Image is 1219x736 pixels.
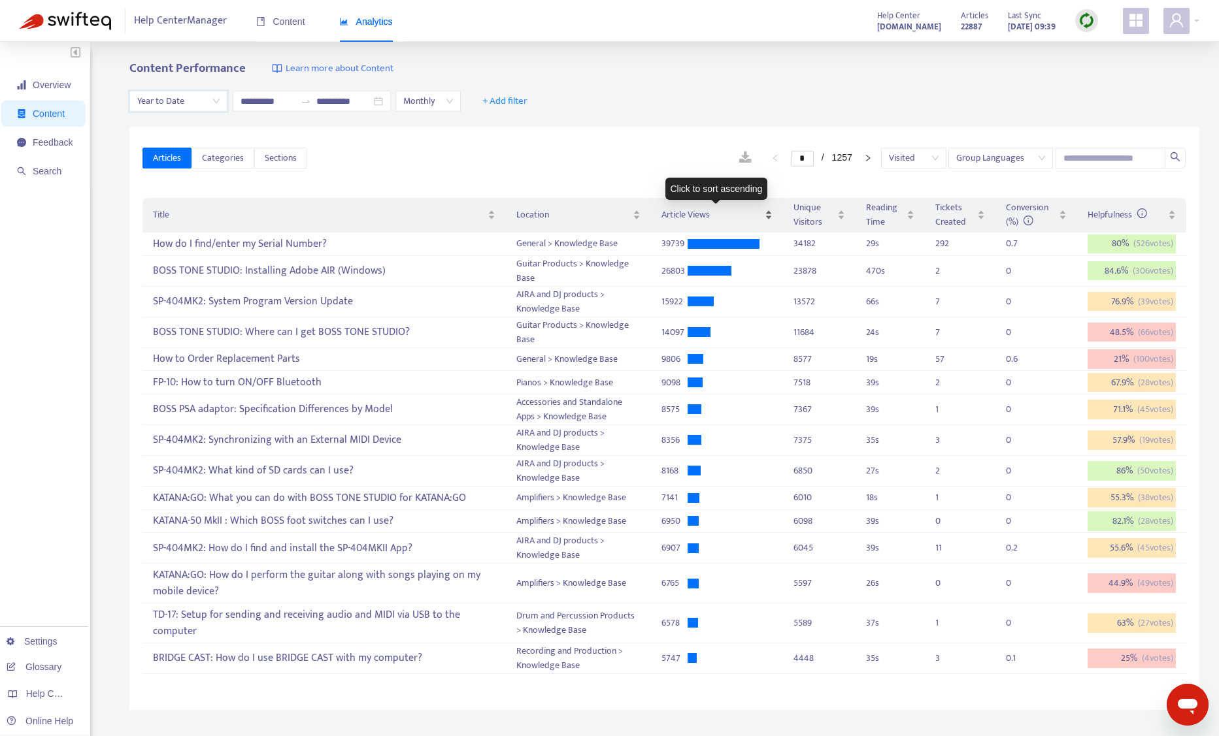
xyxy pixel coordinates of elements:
div: 1 [935,490,961,505]
button: + Add filter [473,91,537,112]
div: 35 s [866,433,915,447]
div: 21 % [1088,349,1176,369]
div: 3 [935,433,961,447]
div: 7141 [661,490,688,505]
th: Title [142,198,505,232]
div: 6850 [793,464,845,478]
div: 0 [1006,576,1032,590]
span: right [864,154,872,162]
div: 66 s [866,295,915,309]
th: Unique Visitors [783,198,856,232]
div: 7367 [793,402,845,417]
span: / [822,152,824,163]
div: 13572 [793,295,845,309]
div: KATANA:GO: What you can do with BOSS TONE STUDIO for KATANA:GO [153,487,495,509]
th: Location [506,198,651,232]
td: General > Knowledge Base [506,348,651,372]
div: BOSS TONE STUDIO: Installing Adobe AIR (Windows) [153,260,495,281]
span: ( 100 votes) [1133,352,1173,366]
div: How do I find/enter my Serial Number? [153,233,495,255]
td: General > Knowledge Base [506,232,651,256]
div: 26803 [661,264,688,278]
span: ( 28 votes) [1138,376,1173,390]
span: Help Center Manager [134,8,227,33]
div: 6765 [661,576,688,590]
div: 71.1 % [1088,400,1176,419]
td: AIRA and DJ products > Knowledge Base [506,425,651,456]
span: ( 45 votes) [1137,541,1173,555]
div: 6907 [661,541,688,555]
span: ( 4 votes) [1142,651,1173,665]
td: AIRA and DJ products > Knowledge Base [506,533,651,564]
div: KATANA:GO: How do I perform the guitar along with songs playing on my mobile device? [153,564,495,602]
div: KATANA-50 MkII : Which BOSS foot switches can I use? [153,511,495,532]
div: 8168 [661,464,688,478]
span: Overview [33,80,71,90]
div: 4448 [793,651,845,665]
div: 292 [935,236,961,251]
div: 67.9 % [1088,373,1176,392]
span: ( 66 votes) [1138,325,1173,340]
div: 8356 [661,433,688,447]
div: 0 [1006,325,1032,340]
div: 39 s [866,541,915,555]
span: to [301,96,311,106]
a: Learn more about Content [272,61,393,76]
div: 27 s [866,464,915,478]
span: Articles [961,8,988,23]
div: 24 s [866,325,915,340]
span: container [17,109,26,118]
div: 0 [1006,264,1032,278]
span: ( 306 votes) [1133,264,1173,278]
div: 80 % [1088,234,1176,254]
div: 0.1 [1006,651,1032,665]
li: Next Page [858,150,878,166]
div: 35 s [866,651,915,665]
span: Last Sync [1008,8,1041,23]
span: Title [153,208,484,222]
div: 18 s [866,490,915,505]
div: 6950 [661,514,688,528]
div: 0 [1006,464,1032,478]
div: 7 [935,295,961,309]
td: Amplifiers > Knowledge Base [506,487,651,510]
span: Feedback [33,137,73,148]
span: + Add filter [482,93,527,109]
iframe: メッセージングウィンドウの起動ボタン、進行中の会話 [1167,684,1209,726]
span: Visited [889,148,939,168]
div: 55.3 % [1088,488,1176,507]
span: swap-right [301,96,311,106]
a: Online Help [7,716,73,726]
td: Amplifiers > Knowledge Base [506,564,651,603]
div: 7518 [793,376,845,390]
div: 57 [935,352,961,366]
span: ( 45 votes) [1137,402,1173,417]
div: 34182 [793,236,845,251]
div: SP-404MK2: How do I find and install the SP-404MKII App? [153,537,495,559]
span: Categories [202,151,244,165]
div: 6098 [793,514,845,528]
div: 2 [935,464,961,478]
span: book [256,17,265,26]
span: search [17,167,26,176]
span: Conversion (%) [1006,200,1048,229]
span: appstore [1128,12,1144,28]
div: 1 [935,616,961,630]
div: 25 % [1088,648,1176,668]
div: 9806 [661,352,688,366]
div: 37 s [866,616,915,630]
span: Learn more about Content [286,61,393,76]
div: 6010 [793,490,845,505]
div: TD-17: Setup for sending and receiving audio and MIDI via USB to the computer [153,604,495,642]
div: 14097 [661,325,688,340]
span: Article Views [661,208,762,222]
span: user [1169,12,1184,28]
div: 3 [935,651,961,665]
div: 39 s [866,376,915,390]
th: Reading Time [856,198,926,232]
span: Year to Date [137,91,220,111]
img: sync.dc5367851b00ba804db3.png [1078,12,1095,29]
div: 76.9 % [1088,292,1176,312]
span: Content [33,108,65,119]
button: Sections [254,148,307,168]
